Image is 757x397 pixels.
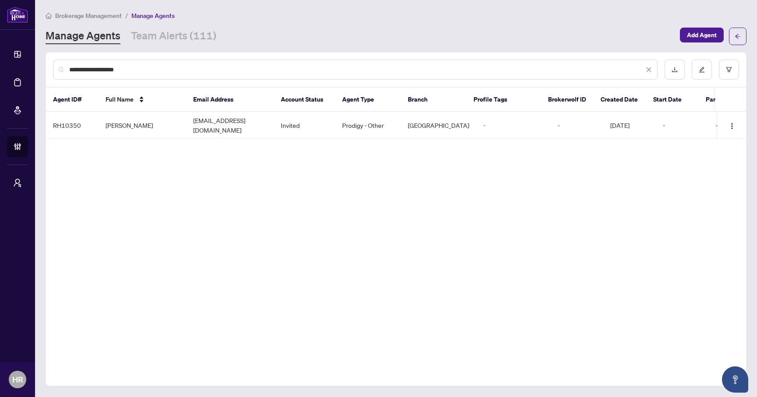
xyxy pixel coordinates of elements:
[680,28,724,42] button: Add Agent
[735,33,741,39] span: arrow-left
[274,88,335,112] th: Account Status
[594,88,646,112] th: Created Date
[46,112,99,139] td: RH10350
[55,12,122,20] span: Brokerage Management
[692,60,712,80] button: edit
[687,28,717,42] span: Add Agent
[131,12,175,20] span: Manage Agents
[274,112,335,139] td: Invited
[719,60,739,80] button: filter
[13,179,22,187] span: user-switch
[46,28,120,44] a: Manage Agents
[722,366,748,393] button: Open asap
[401,88,467,112] th: Branch
[646,88,699,112] th: Start Date
[725,118,739,132] button: Logo
[7,7,28,23] img: logo
[186,112,274,139] td: [EMAIL_ADDRESS][DOMAIN_NAME]
[186,88,274,112] th: Email Address
[541,88,594,112] th: Brokerwolf ID
[46,88,99,112] th: Agent ID#
[551,112,603,139] td: -
[665,60,685,80] button: download
[476,112,551,139] td: -
[99,112,186,139] td: [PERSON_NAME]
[125,11,128,21] li: /
[46,13,52,19] span: home
[106,95,134,104] span: Full Name
[335,112,401,139] td: Prodigy - Other
[646,67,652,73] span: close
[603,112,656,139] td: [DATE]
[729,123,736,130] img: Logo
[672,67,678,73] span: download
[726,67,732,73] span: filter
[99,88,186,112] th: Full Name
[131,28,216,44] a: Team Alerts (111)
[12,373,23,386] span: HR
[699,67,705,73] span: edit
[401,112,476,139] td: [GEOGRAPHIC_DATA]
[699,88,751,112] th: Parked Date
[335,88,401,112] th: Agent Type
[467,88,541,112] th: Profile Tags
[656,112,708,139] td: -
